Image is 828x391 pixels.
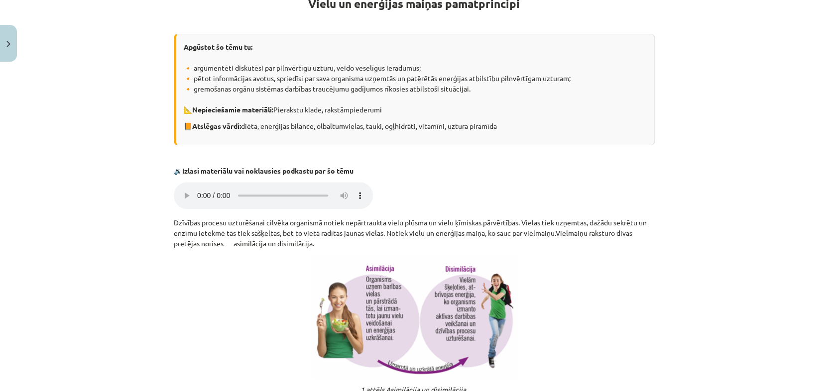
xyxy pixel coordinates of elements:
[192,121,241,130] strong: Atslēgas vārdi:
[192,105,273,114] strong: Nepieciešamie materiāli:
[184,121,647,131] p: 📙 diēta, enerģijas bilance, olbaltumvielas, tauki, ogļhidrāti, vitamīni, uztura piramīda
[184,42,252,51] strong: Apgūstot šo tēmu tu:
[184,94,647,115] p: 📐 Pierakstu klade, rakstāmpiederumi
[174,155,655,176] p: 🔉
[174,217,655,249] p: Dzīvības procesu uzturēšanai cilvēka organismā notiek nepārtraukta vielu plūsma un vielu ķīmiskas...
[182,166,354,175] strong: Izlasi materiālu vai noklausies podkastu par šo tēmu
[6,41,10,47] img: icon-close-lesson-0947bae3869378f0d4975bcd49f059093ad1ed9edebbc8119c70593378902aed.svg
[174,182,373,209] audio: Jūsu pārlūkprogramma neatbalsta audio atskaņošanu.
[174,34,655,145] div: 🔸 argumentēti diskutēsi par pilnvērtīgu uzturu, veido veselīgus ieradumus; 🔸 pētot informācijas a...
